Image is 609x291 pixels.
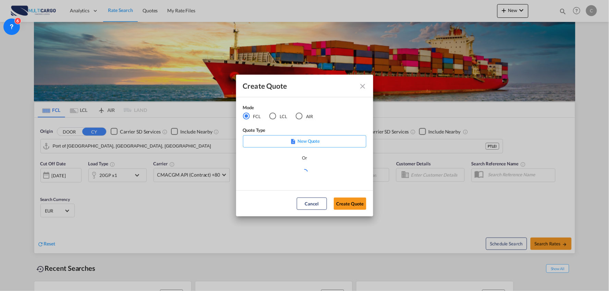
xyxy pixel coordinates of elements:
md-radio-button: AIR [296,113,313,120]
button: Close dialog [356,79,368,92]
div: Create Quote [243,81,354,90]
div: New Quote [243,135,366,148]
button: Create Quote [334,198,366,210]
div: Or [302,154,307,161]
button: Cancel [297,198,327,210]
md-radio-button: LCL [269,113,287,120]
md-icon: Close dialog [359,82,367,90]
div: Quote Type [243,127,366,135]
md-dialog: Create QuoteModeFCL LCLAIR ... [236,75,373,217]
md-radio-button: FCL [243,113,261,120]
div: Mode [243,104,322,113]
p: New Quote [245,138,364,144]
